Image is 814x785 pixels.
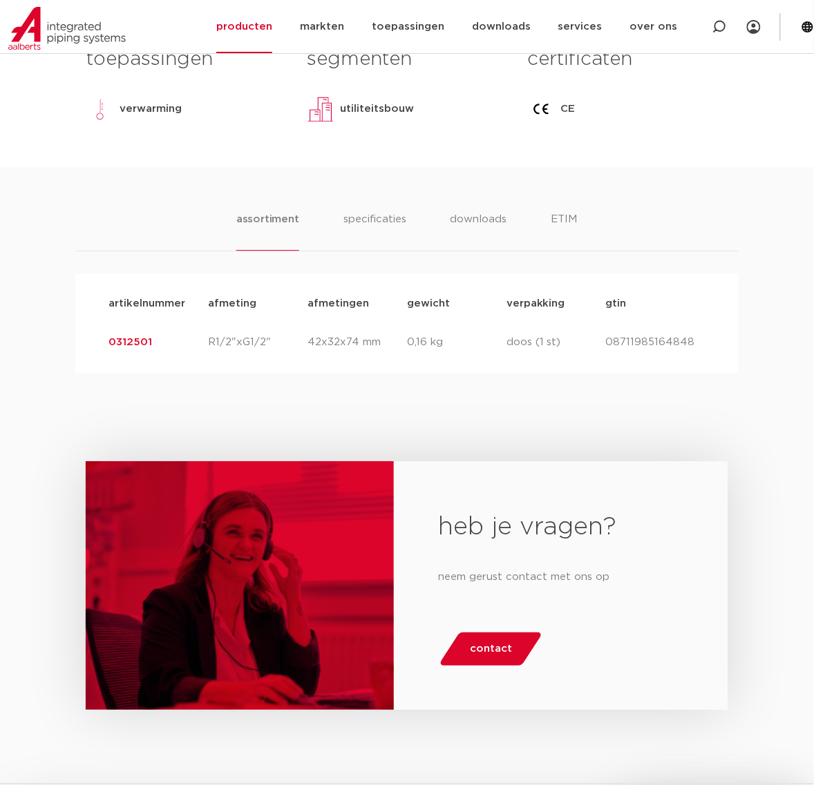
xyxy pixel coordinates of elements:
p: doos (1 st) [507,334,606,351]
img: utiliteitsbouw [307,95,334,123]
p: verwarming [120,101,182,117]
p: neem gerust contact met ons op [438,566,684,588]
p: CE [561,101,576,117]
p: afmetingen [307,295,407,312]
li: ETIM [551,211,578,251]
h3: toepassingen [86,46,286,73]
li: downloads [451,211,507,251]
p: afmeting [208,295,307,312]
p: 42x32x74 mm [307,334,407,351]
p: gtin [606,295,706,312]
li: assortiment [236,211,299,251]
a: 0312501 [108,337,152,347]
h3: certificaten [528,46,728,73]
p: 08711985164848 [606,334,706,351]
img: verwarming [86,95,114,123]
h2: heb je vragen? [438,511,684,544]
p: gewicht [407,295,507,312]
img: CE [528,95,556,123]
a: contact [439,632,544,666]
p: 0,16 kg [407,334,507,351]
p: R1/2"xG1/2" [208,334,307,351]
p: utiliteitsbouw [340,101,414,117]
span: contact [470,638,512,660]
p: verpakking [507,295,606,312]
li: specificaties [343,211,406,251]
p: artikelnummer [108,295,208,312]
h3: segmenten [307,46,507,73]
